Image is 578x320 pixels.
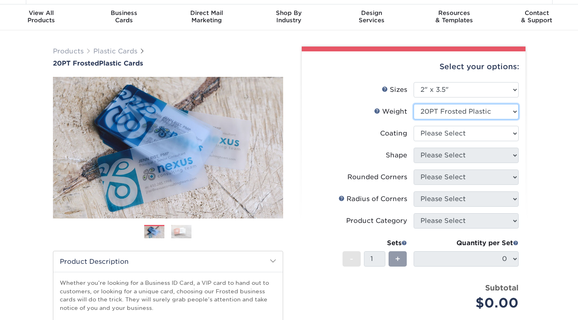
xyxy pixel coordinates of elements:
h2: Product Description [53,251,283,272]
div: Weight [374,107,407,117]
span: Design [330,9,413,17]
img: 20PT Frosted 01 [53,68,283,227]
div: Coating [380,129,407,138]
span: Shop By [248,9,330,17]
div: Radius of Corners [338,194,407,204]
a: DesignServices [330,4,413,30]
div: & Support [496,9,578,24]
div: Marketing [165,9,248,24]
div: Sets [343,238,407,248]
div: Services [330,9,413,24]
span: Business [82,9,165,17]
img: Plastic Cards 02 [171,225,191,239]
div: & Templates [413,9,495,24]
span: - [350,253,353,265]
span: + [395,253,400,265]
div: Rounded Corners [347,172,407,182]
span: Contact [496,9,578,17]
h1: Plastic Cards [53,59,283,67]
span: Direct Mail [165,9,248,17]
span: Resources [413,9,495,17]
a: Products [53,47,84,55]
a: BusinessCards [82,4,165,30]
a: 20PT FrostedPlastic Cards [53,59,283,67]
div: Sizes [382,85,407,95]
div: Quantity per Set [414,238,519,248]
img: Plastic Cards 01 [144,225,164,239]
strong: Subtotal [485,283,519,292]
div: Cards [82,9,165,24]
a: Resources& Templates [413,4,495,30]
div: Industry [248,9,330,24]
span: 20PT Frosted [53,59,99,67]
div: Select your options: [308,51,519,82]
div: $0.00 [420,293,519,313]
div: Shape [386,150,407,160]
div: Product Category [346,216,407,226]
a: Shop ByIndustry [248,4,330,30]
a: Plastic Cards [93,47,137,55]
a: Contact& Support [496,4,578,30]
a: Direct MailMarketing [165,4,248,30]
